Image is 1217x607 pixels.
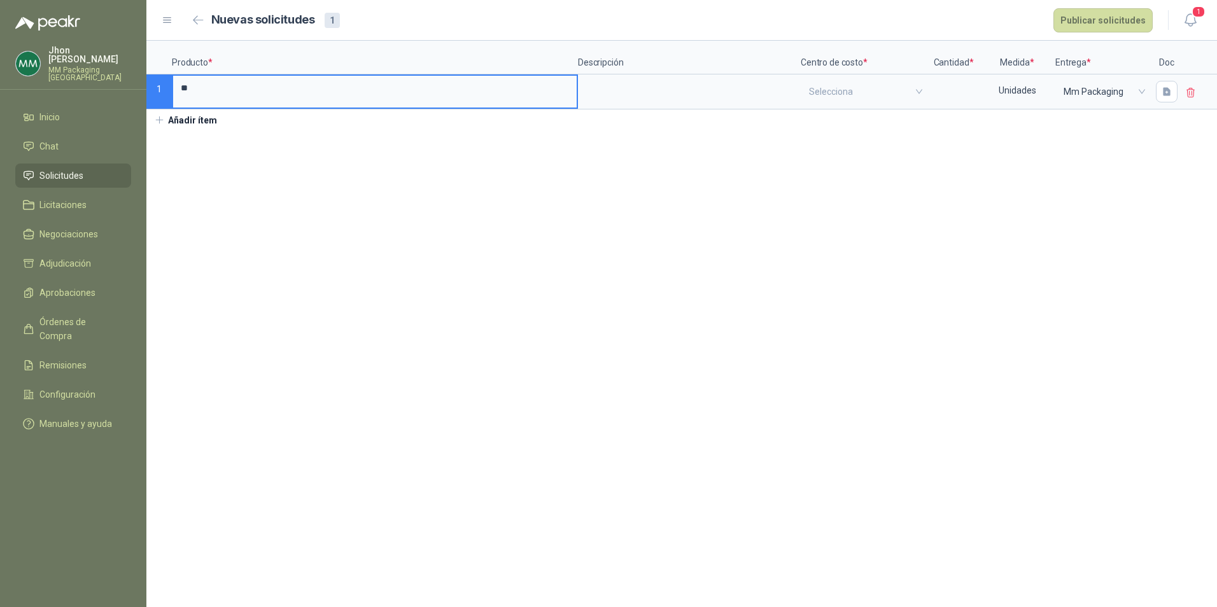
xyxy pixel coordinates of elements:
p: Medida [979,41,1055,74]
span: Remisiones [39,358,87,372]
span: Órdenes de Compra [39,315,119,343]
span: Chat [39,139,59,153]
div: 1 [325,13,340,28]
div: Unidades [980,76,1054,105]
a: Inicio [15,105,131,129]
img: Company Logo [16,52,40,76]
a: Licitaciones [15,193,131,217]
span: Aprobaciones [39,286,95,300]
a: Configuración [15,382,131,407]
p: Jhon [PERSON_NAME] [48,46,131,64]
a: Aprobaciones [15,281,131,305]
a: Adjudicación [15,251,131,276]
span: Licitaciones [39,198,87,212]
a: Chat [15,134,131,158]
p: 1 [146,74,172,109]
span: Mm Packaging [1064,82,1143,101]
p: Centro de costo [801,41,928,74]
p: Doc [1151,41,1183,74]
a: Solicitudes [15,164,131,188]
span: Adjudicación [39,256,91,270]
span: Manuales y ayuda [39,417,112,431]
a: Remisiones [15,353,131,377]
h2: Nuevas solicitudes [211,11,315,29]
p: Cantidad [928,41,979,74]
a: Negociaciones [15,222,131,246]
span: Negociaciones [39,227,98,241]
a: Manuales y ayuda [15,412,131,436]
img: Logo peakr [15,15,80,31]
p: Entrega [1055,41,1151,74]
span: Solicitudes [39,169,83,183]
a: Órdenes de Compra [15,310,131,348]
p: MM Packaging [GEOGRAPHIC_DATA] [48,66,131,81]
button: Añadir ítem [146,109,225,131]
button: 1 [1179,9,1202,32]
span: Inicio [39,110,60,124]
p: Descripción [578,41,801,74]
p: Producto [172,41,578,74]
span: Configuración [39,387,95,401]
span: 1 [1192,6,1206,18]
button: Publicar solicitudes [1053,8,1153,32]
